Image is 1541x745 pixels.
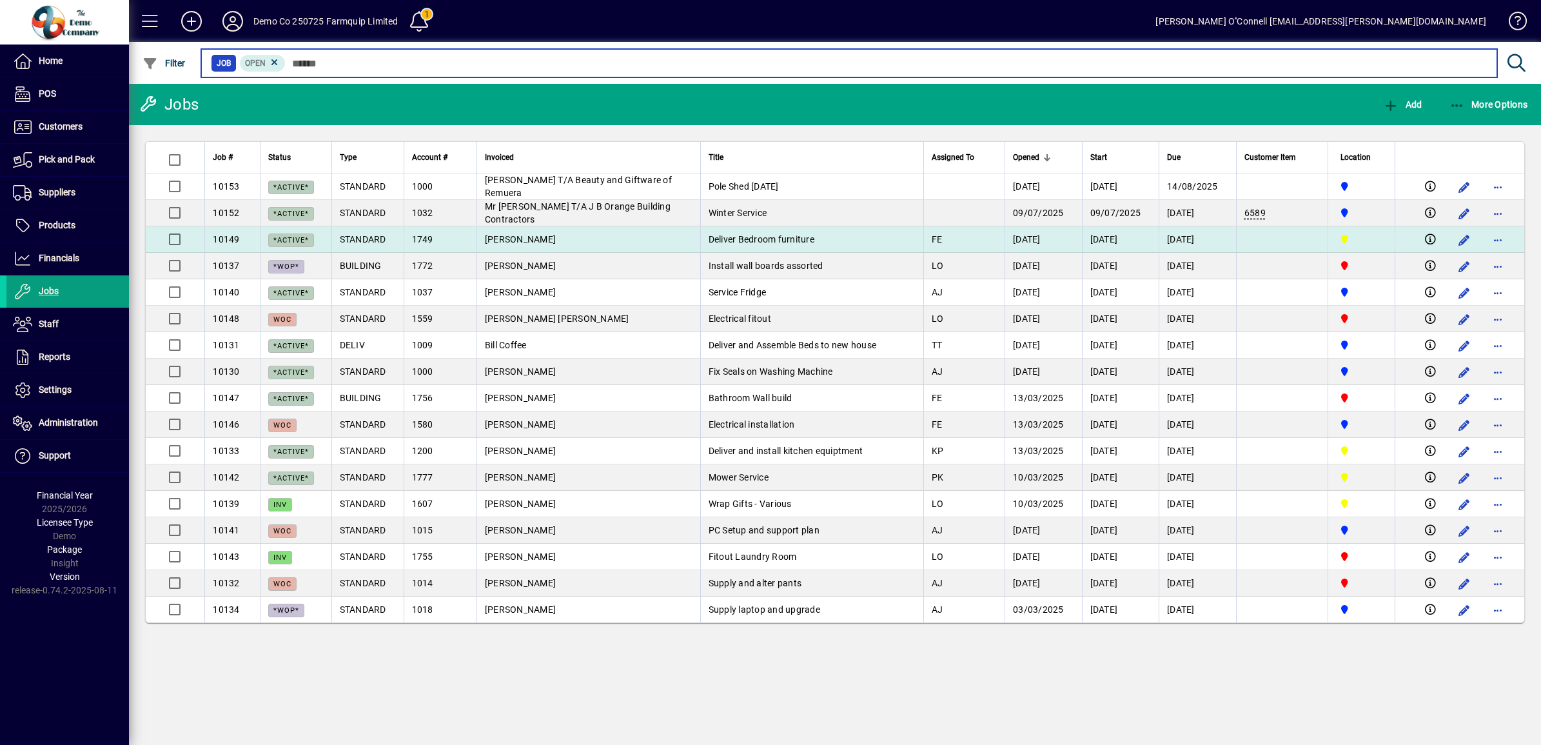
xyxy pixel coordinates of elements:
td: [DATE] [1082,332,1159,359]
a: POS [6,78,129,110]
td: 13/03/2025 [1005,412,1082,438]
span: Financial Year [37,490,93,501]
td: [DATE] [1005,253,1082,279]
button: Edit [1454,283,1475,303]
span: 1772 [412,261,433,271]
button: More options [1487,573,1508,594]
span: BUILDING [340,261,382,271]
span: STANDARD [340,525,386,535]
span: [PERSON_NAME] [485,261,556,271]
span: Wellington [1336,470,1387,484]
span: AJ [932,578,943,588]
button: More options [1487,177,1508,197]
a: Staff [6,308,129,341]
td: [DATE] [1159,253,1236,279]
span: STANDARD [340,446,386,456]
a: Settings [6,374,129,406]
button: Edit [1454,441,1475,462]
span: LO [932,499,944,509]
td: [DATE] [1159,359,1236,385]
td: [DATE] [1005,359,1082,385]
span: Jobs [39,286,59,296]
span: 10143 [213,551,239,562]
a: Knowledge Base [1499,3,1525,45]
span: Auckland [1336,602,1387,617]
span: STANDARD [340,604,386,615]
span: Supply and alter pants [709,578,802,588]
span: 1014 [412,578,433,588]
td: [DATE] [1159,570,1236,597]
div: Due [1167,150,1228,164]
div: [PERSON_NAME] O''Connell [EMAIL_ADDRESS][PERSON_NAME][DOMAIN_NAME] [1155,11,1486,32]
td: [DATE] [1159,226,1236,253]
mat-chip: Open Status: Open [240,55,286,72]
td: [DATE] [1159,279,1236,306]
span: 1755 [412,551,433,562]
span: Package [47,544,82,555]
span: [PERSON_NAME] [485,234,556,244]
span: Wrap Gifts - Various [709,499,792,509]
span: Christchurch [1336,259,1387,273]
button: More options [1487,494,1508,515]
div: Location [1336,150,1387,164]
button: Edit [1454,309,1475,330]
span: LO [932,551,944,562]
button: More options [1487,468,1508,488]
div: Jobs [139,94,199,115]
td: [DATE] [1005,544,1082,570]
span: Wellington [1336,444,1387,458]
span: Licensee Type [37,517,93,528]
button: More options [1487,256,1508,277]
span: Supply laptop and upgrade [709,604,820,615]
td: [DATE] [1159,491,1236,517]
span: Add [1383,99,1422,110]
button: Edit [1454,177,1475,197]
span: [PERSON_NAME] [485,366,556,377]
button: Edit [1454,573,1475,594]
span: 1000 [412,366,433,377]
span: POS [39,88,56,99]
td: 14/08/2025 [1159,174,1236,200]
span: WOC [273,421,291,430]
span: AJ [932,287,943,297]
span: 1200 [412,446,433,456]
span: 10149 [213,234,239,244]
span: AJ [932,366,943,377]
button: More options [1487,388,1508,409]
button: Edit [1454,335,1475,356]
span: [PERSON_NAME] [485,578,556,588]
span: FE [932,234,943,244]
span: Invoiced [485,150,514,164]
span: Bill Coffee [485,340,527,350]
span: PK [932,472,944,482]
td: 13/03/2025 [1005,385,1082,412]
span: Open [245,59,266,68]
button: More options [1487,230,1508,250]
span: AJ [932,525,943,535]
span: Auckland [1336,523,1387,537]
span: [PERSON_NAME] [485,393,556,403]
span: Christchurch [1336,391,1387,405]
span: Assigned To [932,150,974,164]
span: Service Fridge [709,287,767,297]
span: Type [340,150,357,164]
td: [DATE] [1159,306,1236,332]
a: Administration [6,407,129,439]
button: Profile [212,10,253,33]
td: [DATE] [1082,359,1159,385]
span: 1756 [412,393,433,403]
button: More Options [1446,93,1531,116]
td: [DATE] [1159,464,1236,491]
span: Deliver and Assemble Beds to new house [709,340,877,350]
span: Electrical installation [709,419,795,430]
span: [PERSON_NAME] [485,287,556,297]
button: Add [171,10,212,33]
span: STANDARD [340,499,386,509]
span: Fitout Laundry Room [709,551,797,562]
span: Mr [PERSON_NAME] T/A J B Orange Building Contractors [485,201,671,224]
a: Financials [6,243,129,275]
td: [DATE] [1082,412,1159,438]
button: Edit [1454,362,1475,382]
span: [PERSON_NAME] [485,446,556,456]
button: More options [1487,441,1508,462]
